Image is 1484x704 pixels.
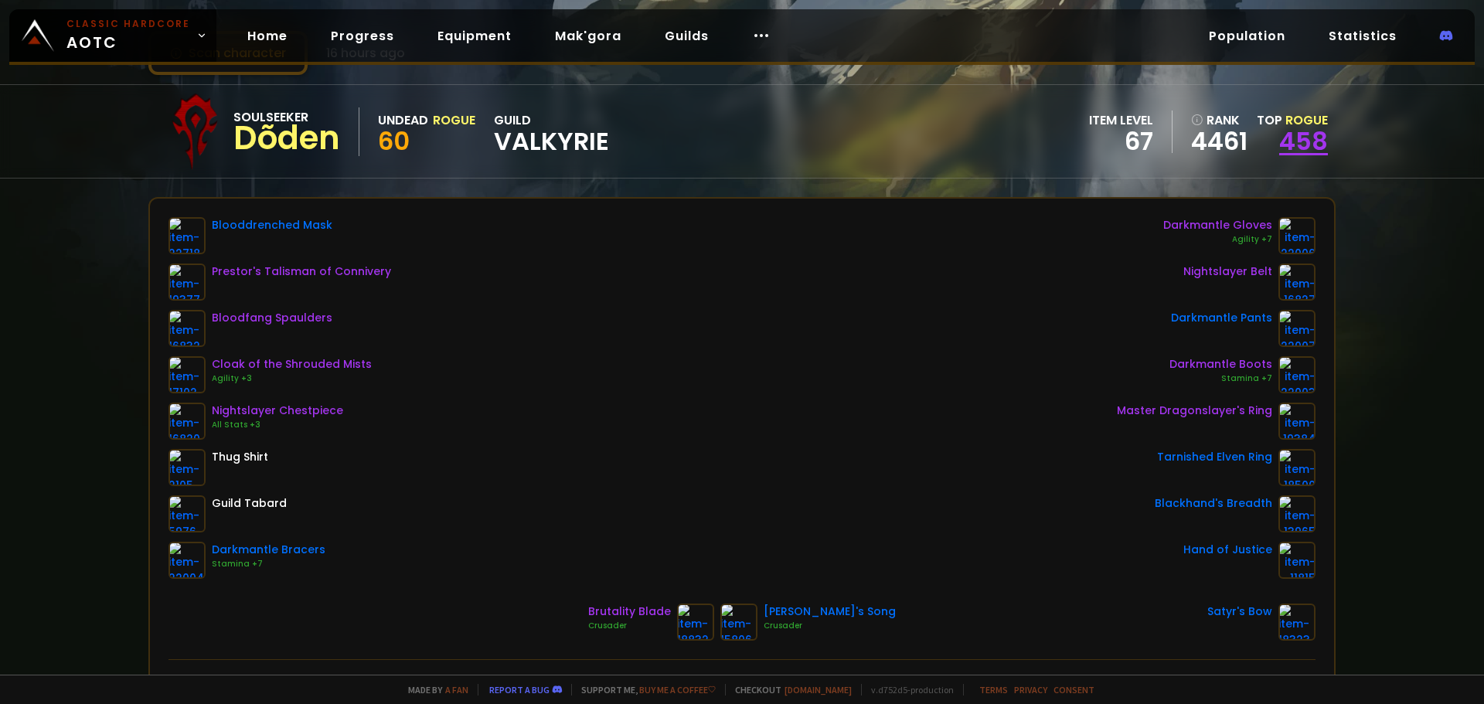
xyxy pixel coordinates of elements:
div: Tarnished Elven Ring [1157,449,1272,465]
img: item-16827 [1278,264,1316,301]
a: Equipment [425,20,524,52]
a: Buy me a coffee [639,684,716,695]
div: Crusader [764,620,896,632]
div: Prestor's Talisman of Connivery [212,264,391,280]
a: Progress [318,20,407,52]
a: Report a bug [489,684,550,695]
img: item-22718 [168,217,206,254]
span: Rogue [1285,111,1328,129]
img: item-13965 [1278,495,1316,532]
img: item-17102 [168,356,206,393]
div: Soulseeker [233,107,340,127]
a: Statistics [1316,20,1409,52]
img: item-18323 [1278,604,1316,641]
div: Blooddrenched Mask [212,217,332,233]
a: Mak'gora [543,20,634,52]
span: 60 [378,124,410,158]
img: item-18500 [1278,449,1316,486]
div: item level [1089,111,1153,130]
small: Classic Hardcore [66,17,190,31]
div: Nightslayer Chestpiece [212,403,343,419]
div: Thug Shirt [212,449,268,465]
img: item-5976 [168,495,206,532]
a: Guilds [652,20,721,52]
img: item-2105 [168,449,206,486]
div: Master Dragonslayer's Ring [1117,403,1272,419]
div: Darkmantle Bracers [212,542,325,558]
img: item-15806 [720,604,757,641]
a: Terms [979,684,1008,695]
span: Valkyrie [494,130,609,153]
img: item-22007 [1278,310,1316,347]
a: Consent [1053,684,1094,695]
a: [DOMAIN_NAME] [785,684,852,695]
div: Darkmantle Gloves [1163,217,1272,233]
div: Cloak of the Shrouded Mists [212,356,372,372]
div: Rogue [433,111,475,130]
span: Checkout [725,684,852,695]
div: Hand of Justice [1183,542,1272,558]
div: Satyr's Bow [1207,604,1272,620]
img: item-19384 [1278,403,1316,440]
div: Darkmantle Pants [1171,310,1272,326]
a: Population [1196,20,1298,52]
span: Made by [399,684,468,695]
div: Crusader [588,620,671,632]
div: Agility +7 [1163,233,1272,246]
div: Nightslayer Belt [1183,264,1272,280]
div: Brutality Blade [588,604,671,620]
img: item-19377 [168,264,206,301]
img: item-22006 [1278,217,1316,254]
a: a fan [445,684,468,695]
img: item-16832 [168,310,206,347]
a: Privacy [1014,684,1047,695]
a: 4461 [1191,130,1247,153]
span: Support me, [571,684,716,695]
div: Stamina +7 [212,558,325,570]
span: v. d752d5 - production [861,684,954,695]
div: [PERSON_NAME]'s Song [764,604,896,620]
img: item-16820 [168,403,206,440]
a: 458 [1279,124,1328,158]
div: 67 [1089,130,1153,153]
div: Blackhand's Breadth [1155,495,1272,512]
img: item-22004 [168,542,206,579]
span: AOTC [66,17,190,54]
div: Top [1257,111,1328,130]
div: Dõden [233,127,340,150]
div: Guild Tabard [212,495,287,512]
a: Classic HardcoreAOTC [9,9,216,62]
div: guild [494,111,609,153]
div: Stamina +7 [1169,372,1272,385]
img: item-22003 [1278,356,1316,393]
div: rank [1191,111,1247,130]
a: Home [235,20,300,52]
div: Undead [378,111,428,130]
img: item-18832 [677,604,714,641]
div: Bloodfang Spaulders [212,310,332,326]
div: Agility +3 [212,372,372,385]
div: All Stats +3 [212,419,343,431]
div: Darkmantle Boots [1169,356,1272,372]
img: item-11815 [1278,542,1316,579]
